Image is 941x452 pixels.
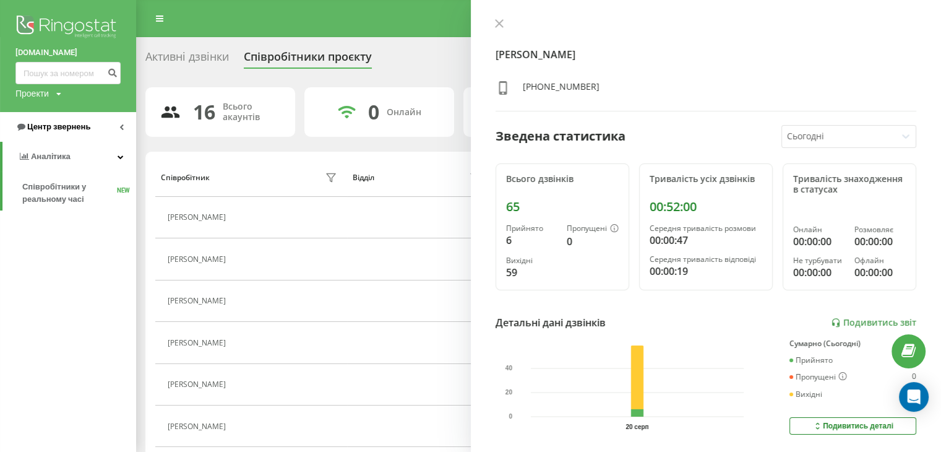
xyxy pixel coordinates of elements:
[899,382,929,412] div: Open Intercom Messenger
[831,318,916,328] a: Подивитись звіт
[650,255,762,264] div: Середня тривалість відповіді
[496,315,606,330] div: Детальні дані дзвінків
[912,372,916,382] div: 0
[793,174,906,195] div: Тривалість знаходження в статусах
[567,224,619,234] div: Пропущені
[168,380,229,389] div: [PERSON_NAME]
[506,233,557,248] div: 6
[793,225,844,234] div: Онлайн
[496,127,625,146] div: Зведена статистика
[625,424,648,430] text: 20 серп
[15,62,121,84] input: Пошук за номером
[650,233,762,248] div: 00:00:47
[2,142,136,172] a: Аналiтика
[650,264,762,279] div: 00:00:19
[650,199,762,214] div: 00:52:00
[854,225,906,234] div: Розмовляє
[523,80,599,98] div: [PHONE_NUMBER]
[793,234,844,249] div: 00:00:00
[31,152,71,161] span: Аналiтика
[505,389,512,396] text: 20
[789,417,916,435] button: Подивитись деталі
[789,339,916,348] div: Сумарно (Сьогодні)
[650,174,762,185] div: Тривалість усіх дзвінків
[387,107,421,118] div: Онлайн
[509,414,512,420] text: 0
[505,365,512,372] text: 40
[22,181,117,206] span: Співробітники у реальному часі
[168,297,229,305] div: [PERSON_NAME]
[168,422,229,431] div: [PERSON_NAME]
[22,176,136,211] a: Співробітники у реальному часіNEW
[789,390,822,399] div: Вихідні
[793,256,844,265] div: Не турбувати
[161,173,210,182] div: Співробітник
[15,46,121,59] a: [DOMAIN_NAME]
[168,255,229,264] div: [PERSON_NAME]
[15,12,121,43] img: Ringostat logo
[193,100,215,124] div: 16
[506,224,557,233] div: Прийнято
[496,47,917,62] h4: [PERSON_NAME]
[812,421,893,431] div: Подивитись деталі
[789,372,847,382] div: Пропущені
[168,339,229,347] div: [PERSON_NAME]
[854,234,906,249] div: 00:00:00
[145,50,229,69] div: Активні дзвінки
[223,102,280,123] div: Всього акаунтів
[854,265,906,280] div: 00:00:00
[789,356,833,365] div: Прийнято
[650,224,762,233] div: Середня тривалість розмови
[567,234,619,249] div: 0
[506,265,557,280] div: 59
[793,265,844,280] div: 00:00:00
[506,256,557,265] div: Вихідні
[368,100,379,124] div: 0
[244,50,372,69] div: Співробітники проєкту
[353,173,374,182] div: Відділ
[15,87,49,100] div: Проекти
[506,174,619,185] div: Всього дзвінків
[854,256,906,265] div: Офлайн
[27,122,90,131] span: Центр звернень
[168,213,229,222] div: [PERSON_NAME]
[506,199,619,214] div: 65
